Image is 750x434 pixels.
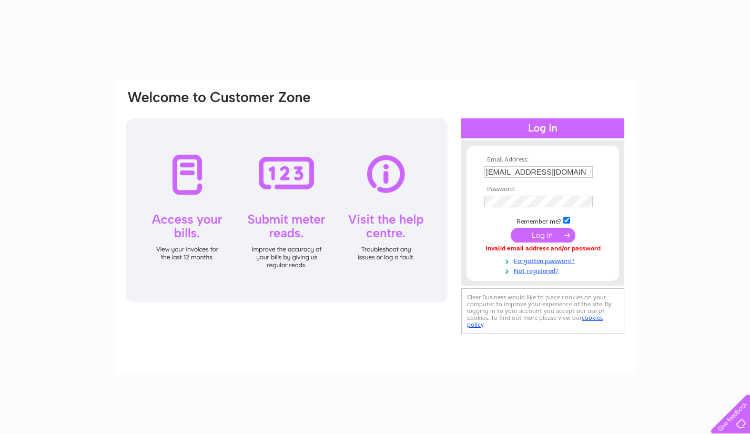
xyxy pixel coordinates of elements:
div: Clear Business would like to place cookies on your computer to improve your experience of the sit... [461,288,624,334]
div: Invalid email address and/or password [484,245,601,253]
a: cookies policy [467,314,603,328]
th: Password: [482,186,604,193]
a: Forgotten password? [484,255,604,265]
input: Submit [511,228,575,243]
th: Email Address: [482,156,604,164]
a: Not registered? [484,265,604,275]
td: Remember me? [482,215,604,226]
